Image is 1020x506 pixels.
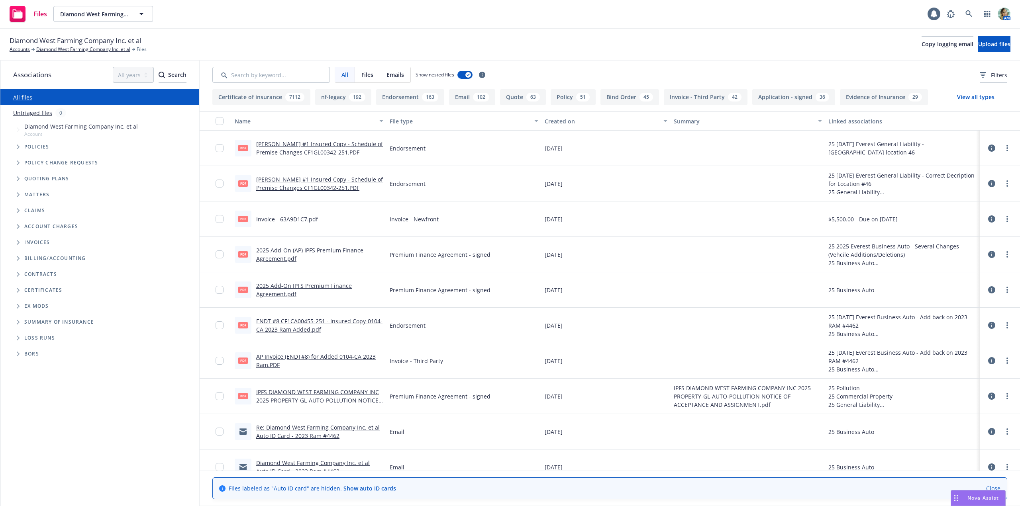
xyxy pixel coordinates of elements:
span: Diamond West Farming Company Inc. et al [60,10,129,18]
span: Billing/Accounting [24,256,86,261]
span: Account charges [24,224,78,229]
span: [DATE] [545,321,563,330]
div: Drag to move [951,490,961,506]
span: All [341,70,348,79]
div: Search [159,67,186,82]
button: Filters [980,67,1007,83]
button: Policy [551,89,596,105]
div: 63 [526,93,540,102]
a: more [1002,356,1012,365]
div: Tree Example [0,121,199,250]
input: Search by keyword... [212,67,330,83]
div: 25 Business Auto [828,330,977,338]
a: Accounts [10,46,30,53]
a: Diamond West Farming Company Inc. et al Auto ID Card - 2023 Ram #4462 [256,459,370,475]
button: Upload files [978,36,1010,52]
div: 163 [422,93,438,102]
div: Summary [674,117,814,125]
a: [PERSON_NAME] #1 Insured Copy - Schedule of Premise Changes CF1GL00342-251.PDF [256,176,383,191]
span: PDF [238,180,248,186]
span: Ex Mods [24,304,49,309]
button: SearchSearch [159,67,186,83]
div: File type [390,117,530,125]
span: Loss Runs [24,336,55,340]
span: pdf [238,251,248,257]
span: Email [390,463,404,471]
span: IPFS DIAMOND WEST FARMING COMPANY INC 2025 PROPERTY-GL-AUTO-POLLUTION NOTICE OF ACCEPTANCE AND AS... [674,384,822,409]
a: Files [6,3,50,25]
div: 25 Business Auto [828,286,874,294]
a: Diamond West Farming Company Inc. et al [36,46,130,53]
span: Files [361,70,373,79]
span: [DATE] [545,250,563,259]
button: Certificate of insurance [212,89,310,105]
input: Toggle Row Selected [216,463,224,471]
span: Filters [980,71,1007,79]
span: [DATE] [545,392,563,401]
button: nf-legacy [315,89,371,105]
span: Associations [13,70,51,80]
span: Files [33,11,47,17]
input: Toggle Row Selected [216,144,224,152]
div: 25 Business Auto [828,365,977,373]
a: Show auto ID cards [343,485,396,492]
button: Copy logging email [922,36,973,52]
span: Certificates [24,288,62,293]
span: Filters [991,71,1007,79]
span: Account [24,131,138,137]
div: 25 [DATE] Everest Business Auto - Add back on 2023 RAM #4462 [828,348,977,365]
button: Created on [541,111,671,131]
span: [DATE] [545,144,563,152]
div: 36 [816,93,829,102]
span: Claims [24,208,45,213]
div: $5,500.00 - Due on [DATE] [828,215,898,223]
a: more [1002,320,1012,330]
button: Quote [500,89,546,105]
span: [DATE] [545,428,563,436]
div: 25 Pollution [828,384,942,392]
input: Toggle Row Selected [216,180,224,188]
a: Switch app [979,6,995,22]
span: Endorsement [390,144,426,152]
a: Re: Diamond West Farming Company Inc. et al Auto ID Card - 2023 Ram #4462 [256,424,380,440]
div: 0 [55,108,66,117]
span: [DATE] [545,180,563,188]
span: pdf [238,393,248,399]
span: Premium Finance Agreement - signed [390,392,490,401]
span: BORs [24,352,39,356]
a: AP Invoice (ENDT#8) for Added 0104-CA 2023 Ram.PDF [256,353,376,369]
a: more [1002,250,1012,259]
span: Summary of insurance [24,320,94,324]
span: Invoice - Third Party [390,357,443,365]
span: Contracts [24,272,57,277]
button: Invoice - Third Party [664,89,747,105]
div: 45 [639,93,653,102]
button: Evidence of Insurance [840,89,928,105]
a: more [1002,179,1012,188]
a: Report a Bug [943,6,959,22]
span: pdf [238,287,248,293]
input: Toggle Row Selected [216,428,224,436]
button: Summary [671,111,826,131]
div: 25 General Liability [828,188,977,196]
div: 51 [576,93,590,102]
a: 2025 Add-On (AP) IPFS Premium Finance Agreement.pdf [256,246,363,262]
div: Created on [545,117,659,125]
span: Endorsement [390,180,426,188]
span: Diamond West Farming Company Inc. et al [24,122,138,131]
div: 25 [DATE] Everest General Liability - [GEOGRAPHIC_DATA] location 46 [828,140,977,156]
input: Toggle Row Selected [216,215,224,223]
span: Premium Finance Agreement - signed [390,286,490,294]
div: 25 Business Auto [828,259,977,267]
div: 192 [349,93,365,102]
div: 25 Business Auto [828,428,874,436]
div: 102 [473,93,489,102]
button: Endorsement [376,89,444,105]
span: Files labeled as "Auto ID card" are hidden. [229,484,396,492]
img: photo [998,8,1010,20]
button: Name [231,111,386,131]
span: pdf [238,216,248,222]
button: Diamond West Farming Company Inc. et al [53,6,153,22]
button: Application - signed [752,89,835,105]
span: Emails [386,70,404,79]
